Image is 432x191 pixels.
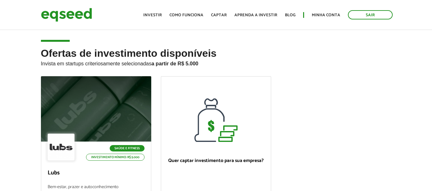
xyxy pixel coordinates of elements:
[110,145,145,151] p: Saúde e Fitness
[152,61,199,66] strong: a partir de R$ 5.000
[41,6,92,23] img: EqSeed
[285,13,295,17] a: Blog
[41,48,391,76] h2: Ofertas de investimento disponíveis
[86,154,145,161] p: Investimento mínimo: R$ 5.000
[312,13,340,17] a: Minha conta
[234,13,277,17] a: Aprenda a investir
[168,158,264,164] p: Quer captar investimento para sua empresa?
[211,13,227,17] a: Captar
[169,13,203,17] a: Como funciona
[48,170,145,177] p: Lubs
[41,59,391,67] p: Invista em startups criteriosamente selecionadas
[348,10,393,19] a: Sair
[143,13,162,17] a: Investir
